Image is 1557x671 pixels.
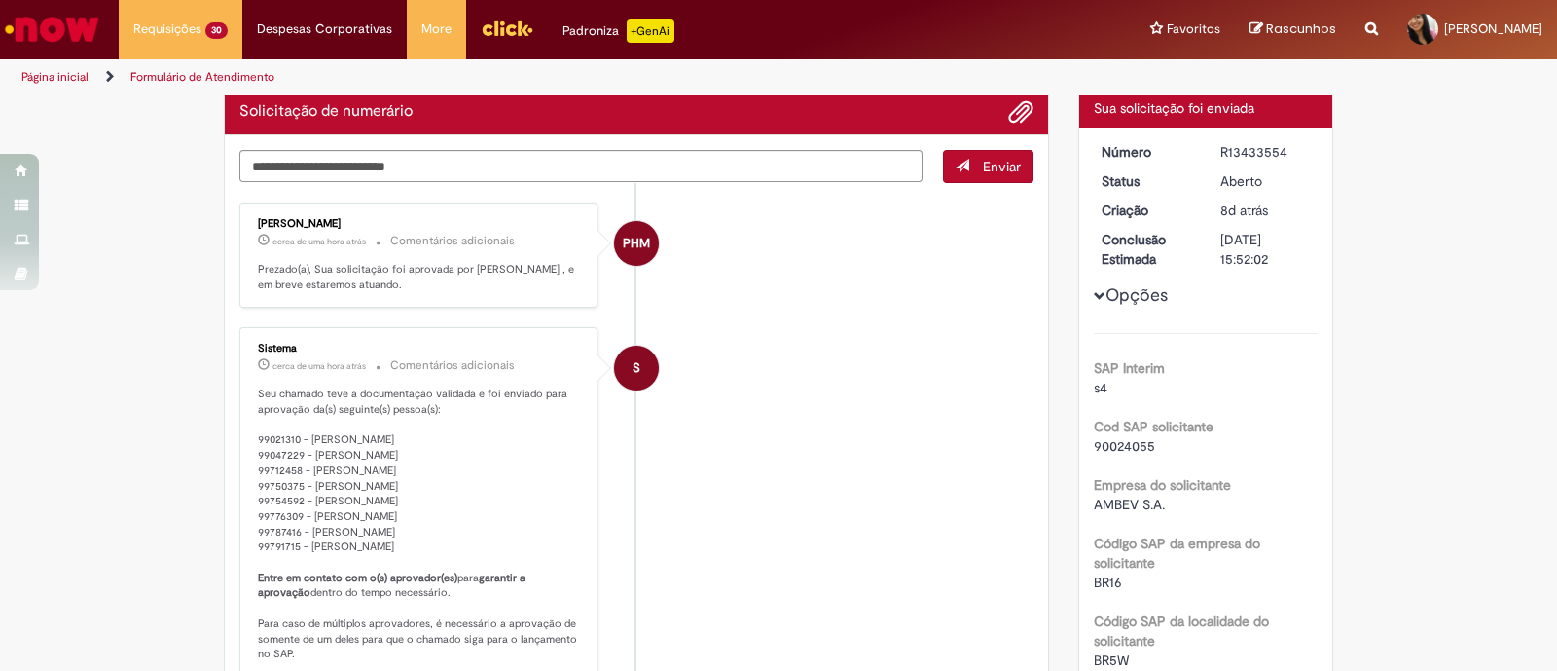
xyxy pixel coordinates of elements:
[623,220,650,267] span: PHM
[272,360,366,372] span: cerca de uma hora atrás
[1094,574,1122,591] span: BR16
[2,10,102,49] img: ServiceNow
[1220,142,1311,162] div: R13433554
[258,343,582,354] div: Sistema
[258,571,457,585] b: Entre em contato com o(s) aprovador(es)
[614,346,659,391] div: System
[1220,230,1311,269] div: [DATE] 15:52:02
[1249,20,1336,39] a: Rascunhos
[1094,496,1165,513] span: AMBEV S.A.
[1167,19,1220,39] span: Favoritos
[239,103,413,121] h2: Solicitação de numerário Histórico de tíquete
[257,19,392,39] span: Despesas Corporativas
[130,69,274,85] a: Formulário de Atendimento
[633,345,640,391] span: S
[272,360,366,372] time: 27/08/2025 15:40:55
[1094,418,1213,435] b: Cod SAP solicitante
[1094,379,1107,396] span: s4
[1094,437,1155,455] span: 90024055
[1266,19,1336,38] span: Rascunhos
[614,221,659,266] div: Pedro Henrique Moreira Da Silveira
[1087,171,1207,191] dt: Status
[1094,359,1165,377] b: SAP Interim
[133,19,201,39] span: Requisições
[1094,476,1231,494] b: Empresa do solicitante
[562,19,674,43] div: Padroniza
[390,357,515,374] small: Comentários adicionais
[258,262,582,292] p: Prezado(a), Sua solicitação foi aprovada por [PERSON_NAME] , e em breve estaremos atuando.
[1087,142,1207,162] dt: Número
[1220,202,1268,219] time: 20/08/2025 16:39:38
[390,233,515,249] small: Comentários adicionais
[21,69,89,85] a: Página inicial
[1094,613,1269,650] b: Código SAP da localidade do solicitante
[1094,652,1129,669] span: BR5W
[1094,99,1254,117] span: Sua solicitação foi enviada
[1220,171,1311,191] div: Aberto
[943,150,1033,183] button: Enviar
[983,158,1021,175] span: Enviar
[1094,535,1260,572] b: Código SAP da empresa do solicitante
[272,236,366,247] span: cerca de uma hora atrás
[627,19,674,43] p: +GenAi
[258,571,528,601] b: garantir a aprovação
[15,59,1024,95] ul: Trilhas de página
[258,218,582,230] div: [PERSON_NAME]
[1444,20,1542,37] span: [PERSON_NAME]
[1087,201,1207,220] dt: Criação
[1220,202,1268,219] span: 8d atrás
[421,19,452,39] span: More
[1220,201,1311,220] div: 20/08/2025 16:39:38
[1087,230,1207,269] dt: Conclusão Estimada
[481,14,533,43] img: click_logo_yellow_360x200.png
[239,150,923,183] textarea: Digite sua mensagem aqui...
[1008,99,1033,125] button: Adicionar anexos
[272,236,366,247] time: 27/08/2025 15:53:09
[205,22,228,39] span: 30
